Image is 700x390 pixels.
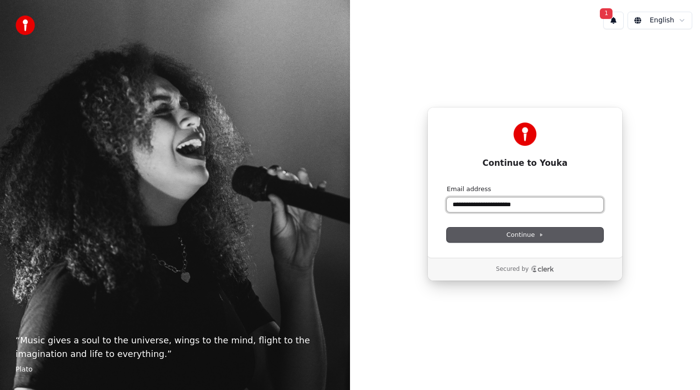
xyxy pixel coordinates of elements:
span: 1 [600,8,612,19]
button: Continue [447,228,603,242]
p: “ Music gives a soul to the universe, wings to the mind, flight to the imagination and life to ev... [16,334,334,361]
p: Secured by [496,266,528,273]
span: Continue [507,230,543,239]
img: Youka [513,123,537,146]
button: 1 [603,12,624,29]
label: Email address [447,185,491,194]
h1: Continue to Youka [447,158,603,169]
img: youka [16,16,35,35]
a: Clerk logo [531,266,554,272]
footer: Plato [16,365,334,374]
